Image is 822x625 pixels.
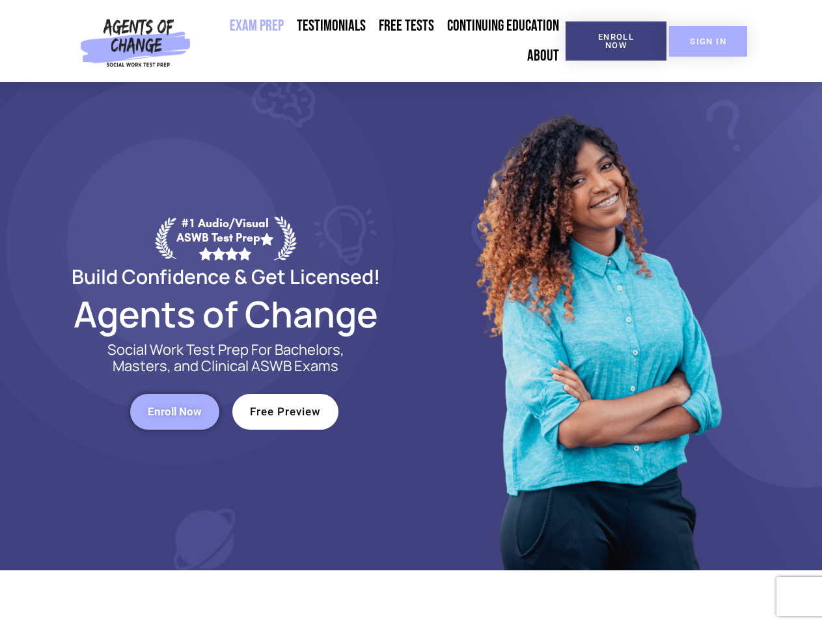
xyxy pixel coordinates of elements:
[176,216,274,260] div: #1 Audio/Visual ASWB Test Prep
[467,82,727,570] img: Website Image 1 (1)
[250,406,321,417] span: Free Preview
[232,394,338,430] a: Free Preview
[521,41,566,71] a: About
[40,267,411,286] h2: Build Confidence & Get Licensed!
[196,11,566,71] nav: Menu
[223,11,290,41] a: Exam Prep
[372,11,441,41] a: Free Tests
[566,21,666,61] a: Enroll Now
[690,37,726,46] span: SIGN IN
[586,33,646,49] span: Enroll Now
[130,394,219,430] a: Enroll Now
[92,342,359,374] p: Social Work Test Prep For Bachelors, Masters, and Clinical ASWB Exams
[40,299,411,329] h2: Agents of Change
[148,406,202,417] span: Enroll Now
[290,11,372,41] a: Testimonials
[441,11,566,41] a: Continuing Education
[669,26,747,57] a: SIGN IN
